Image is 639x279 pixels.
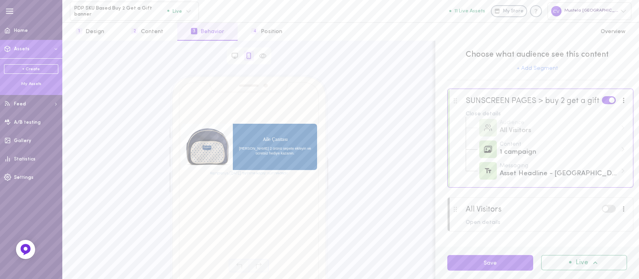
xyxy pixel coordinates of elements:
div: Open details [466,220,627,226]
div: Audience [500,120,617,126]
div: All Visitors [466,205,502,214]
button: Live [541,255,627,270]
a: My Store [491,5,527,17]
span: Home [14,28,28,33]
div: My Assets [4,81,58,87]
div: All VisitorsOpen details [447,197,633,232]
span: Settings [14,175,34,180]
span: 1 [76,28,82,34]
div: Mustela [GEOGRAPHIC_DATA] [548,2,631,20]
span: [PERSON_NAME] 2 ürünü sepete ekleyin ve ücretsiz hediye kazanın. [237,143,313,156]
div: Knowledge center [530,5,542,17]
button: Save [447,255,533,271]
span: Aile Çantası [237,137,313,143]
span: Undo [229,259,249,272]
button: 1Design [62,23,118,41]
button: 2Content [118,23,177,41]
button: Overview [587,23,639,41]
span: Feed [14,102,26,107]
button: + Add Segment [517,66,558,71]
div: Asset Headline - Kampanya 31/08/2025 tarihine kadar sürmektedir. [500,163,625,179]
span: 4 [251,28,258,34]
div: All Visitors [500,126,617,136]
div: SUNSCREEN PAGES > buy 2 get a gift [466,96,599,106]
span: Redo [249,259,269,272]
span: My Store [503,8,524,15]
div: Asset Headline - [GEOGRAPHIC_DATA] [DATE] tarihine kadar sürmektedir. [500,169,617,179]
span: 3 [191,28,197,34]
span: Statistics [14,157,36,162]
div: Messaging [500,163,617,169]
div: SUNSCREEN PAGES > buy 2 get a giftClose detailsAudienceAll VisitorsContent1 campaignMessagingAsse... [447,89,633,188]
span: Choose what audience see this content [447,49,627,60]
div: 1 campaign [500,142,625,157]
button: 11 Live Assets [449,8,485,14]
span: Gallery [14,139,31,143]
div: Close details [466,111,627,117]
span: Live [167,8,182,14]
img: Feedback Button [20,243,32,255]
span: PDP SKU Based Buy 2 Get a Gift banner [74,5,167,18]
div: 1 campaign [500,147,617,157]
div: Content [500,142,617,147]
h2: Kampanya [DATE] tarihine kadar sürmektedir. [181,171,318,175]
span: Live [575,259,588,266]
div: All Visitors [500,120,625,136]
a: 11 Live Assets [449,8,491,14]
span: Assets [14,47,30,51]
span: 2 [131,28,138,34]
button: 3Behavior [177,23,238,41]
a: + Create [4,64,58,74]
button: 4Position [238,23,296,41]
span: A/B testing [14,120,41,125]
